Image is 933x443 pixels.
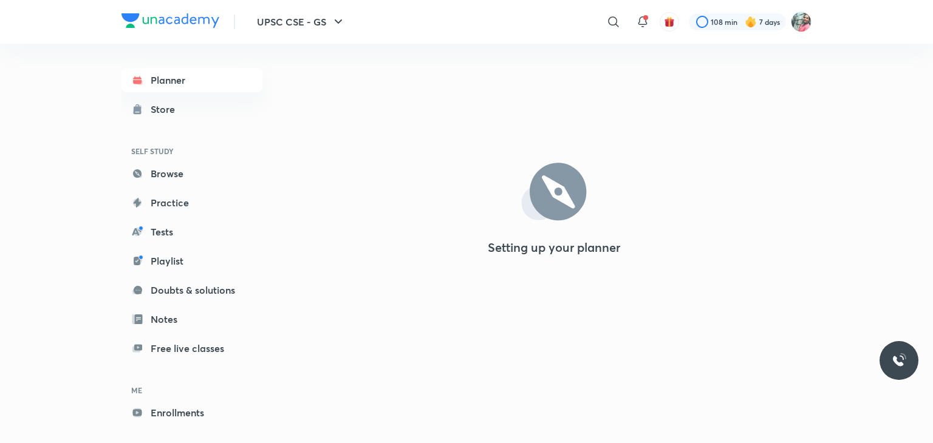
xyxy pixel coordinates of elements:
[121,68,262,92] a: Planner
[121,278,262,302] a: Doubts & solutions
[121,13,219,28] img: Company Logo
[892,353,906,368] img: ttu
[121,380,262,401] h6: ME
[121,220,262,244] a: Tests
[488,240,620,255] h4: Setting up your planner
[121,141,262,161] h6: SELF STUDY
[121,401,262,425] a: Enrollments
[121,13,219,31] a: Company Logo
[791,12,812,32] img: Prerna Pathak
[664,16,675,27] img: avatar
[121,97,262,121] a: Store
[121,307,262,331] a: Notes
[745,16,757,28] img: streak
[121,161,262,186] a: Browse
[660,12,679,32] button: avatar
[121,336,262,360] a: Free live classes
[151,102,182,117] div: Store
[121,191,262,215] a: Practice
[121,249,262,273] a: Playlist
[250,10,353,34] button: UPSC CSE - GS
